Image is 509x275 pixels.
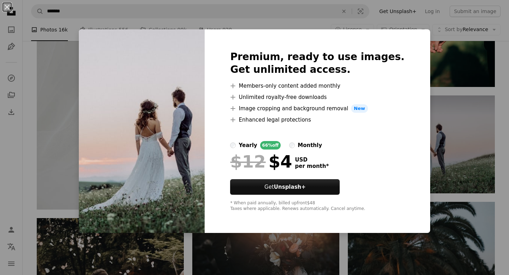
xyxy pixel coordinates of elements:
div: monthly [298,141,322,150]
li: Image cropping and background removal [230,104,404,113]
li: Members-only content added monthly [230,82,404,90]
span: USD [295,157,329,163]
input: yearly66%off [230,142,236,148]
li: Enhanced legal protections [230,116,404,124]
button: GetUnsplash+ [230,179,340,195]
input: monthly [289,142,295,148]
strong: Unsplash+ [274,184,306,190]
div: * When paid annually, billed upfront $48 Taxes where applicable. Renews automatically. Cancel any... [230,200,404,212]
div: yearly [239,141,257,150]
div: 66% off [260,141,281,150]
span: $12 [230,152,265,171]
li: Unlimited royalty-free downloads [230,93,404,101]
span: New [351,104,368,113]
h2: Premium, ready to use images. Get unlimited access. [230,51,404,76]
span: per month * [295,163,329,169]
img: premium_photo-1663076211121-36754a46de8d [79,29,205,233]
div: $4 [230,152,292,171]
